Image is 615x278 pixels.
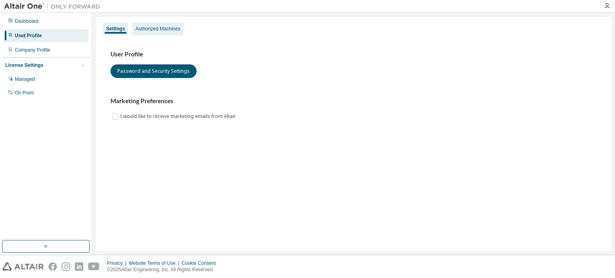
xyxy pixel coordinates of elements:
[15,32,42,39] div: User Profile
[4,2,104,10] img: Altair One
[135,26,180,32] div: Authorized Machines
[88,262,100,271] img: youtube.svg
[107,266,221,273] p: © 2025 Altair Engineering, Inc. All Rights Reserved.
[106,26,125,32] div: Settings
[111,64,197,78] button: Password and Security Settings
[2,262,44,271] img: altair_logo.svg
[107,260,129,266] div: Privacy
[129,260,181,266] div: Website Terms of Use
[111,50,597,58] h3: User Profile
[15,76,35,82] div: Managed
[75,262,83,271] img: linkedin.svg
[111,97,597,105] h3: Marketing Preferences
[181,260,220,266] div: Cookie Consent
[62,262,70,271] img: instagram.svg
[5,62,43,68] div: License Settings
[48,262,57,271] img: facebook.svg
[15,18,38,24] div: Dashboard
[15,90,34,96] div: On Prem
[15,47,50,53] div: Company Profile
[120,112,237,121] label: I would like to receive marketing emails from Altair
